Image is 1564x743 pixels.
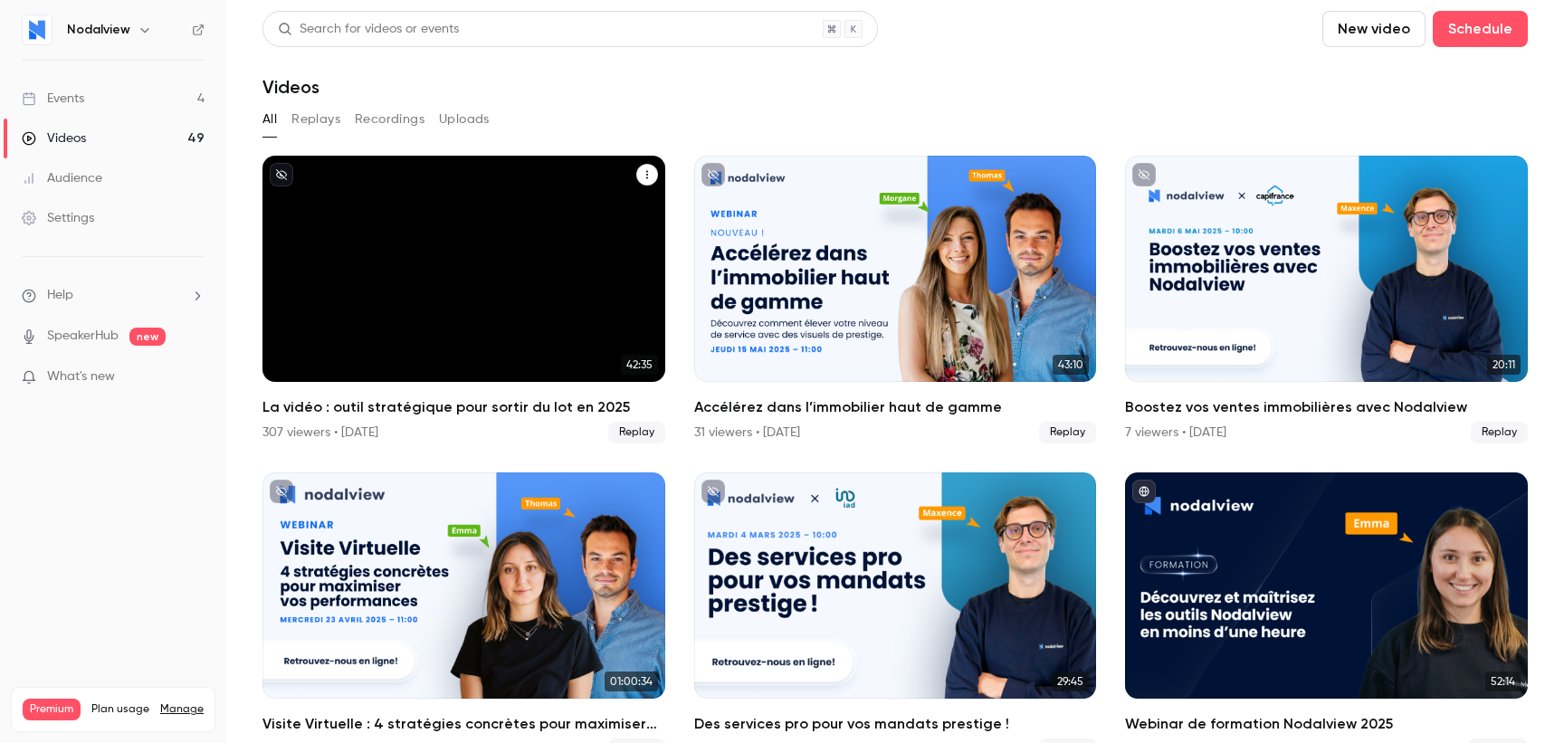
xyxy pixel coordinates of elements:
[129,328,166,346] span: new
[262,156,665,443] a: 42:35La vidéo : outil stratégique pour sortir du lot en 2025307 viewers • [DATE]Replay
[278,20,459,39] div: Search for videos or events
[1471,422,1528,443] span: Replay
[621,355,658,375] span: 42:35
[608,422,665,443] span: Replay
[694,156,1097,443] li: Accélérez dans l’immobilier haut de gamme
[1487,355,1521,375] span: 20:11
[22,209,94,227] div: Settings
[262,424,378,442] div: 307 viewers • [DATE]
[694,396,1097,418] h2: Accélérez dans l’immobilier haut de gamme
[270,163,293,186] button: unpublished
[1132,480,1156,503] button: published
[262,76,319,98] h1: Videos
[183,369,205,386] iframe: Noticeable Trigger
[694,713,1097,735] h2: Des services pro pour vos mandats prestige !
[262,396,665,418] h2: La vidéo : outil stratégique pour sortir du lot en 2025
[23,15,52,44] img: Nodalview
[22,286,205,305] li: help-dropdown-opener
[701,163,725,186] button: unpublished
[91,702,149,717] span: Plan usage
[1125,396,1528,418] h2: Boostez vos ventes immobilières avec Nodalview
[701,480,725,503] button: unpublished
[160,702,204,717] a: Manage
[694,424,800,442] div: 31 viewers • [DATE]
[67,21,130,39] h6: Nodalview
[1125,156,1528,443] a: 20:11Boostez vos ventes immobilières avec Nodalview7 viewers • [DATE]Replay
[22,129,86,148] div: Videos
[22,90,84,108] div: Events
[355,105,424,134] button: Recordings
[1485,672,1521,691] span: 52:14
[1322,11,1426,47] button: New video
[1039,422,1096,443] span: Replay
[47,367,115,386] span: What's new
[47,286,73,305] span: Help
[262,713,665,735] h2: Visite Virtuelle : 4 stratégies concrètes pour maximiser vos performances
[605,672,658,691] span: 01:00:34
[1052,672,1089,691] span: 29:45
[1433,11,1528,47] button: Schedule
[262,105,277,134] button: All
[1125,713,1528,735] h2: Webinar de formation Nodalview 2025
[291,105,340,134] button: Replays
[47,327,119,346] a: SpeakerHub
[694,156,1097,443] a: 43:10Accélérez dans l’immobilier haut de gamme31 viewers • [DATE]Replay
[23,699,81,720] span: Premium
[1125,156,1528,443] li: Boostez vos ventes immobilières avec Nodalview
[1053,355,1089,375] span: 43:10
[22,169,102,187] div: Audience
[1132,163,1156,186] button: unpublished
[1125,424,1226,442] div: 7 viewers • [DATE]
[439,105,490,134] button: Uploads
[262,11,1528,732] section: Videos
[270,480,293,503] button: unpublished
[262,156,665,443] li: La vidéo : outil stratégique pour sortir du lot en 2025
